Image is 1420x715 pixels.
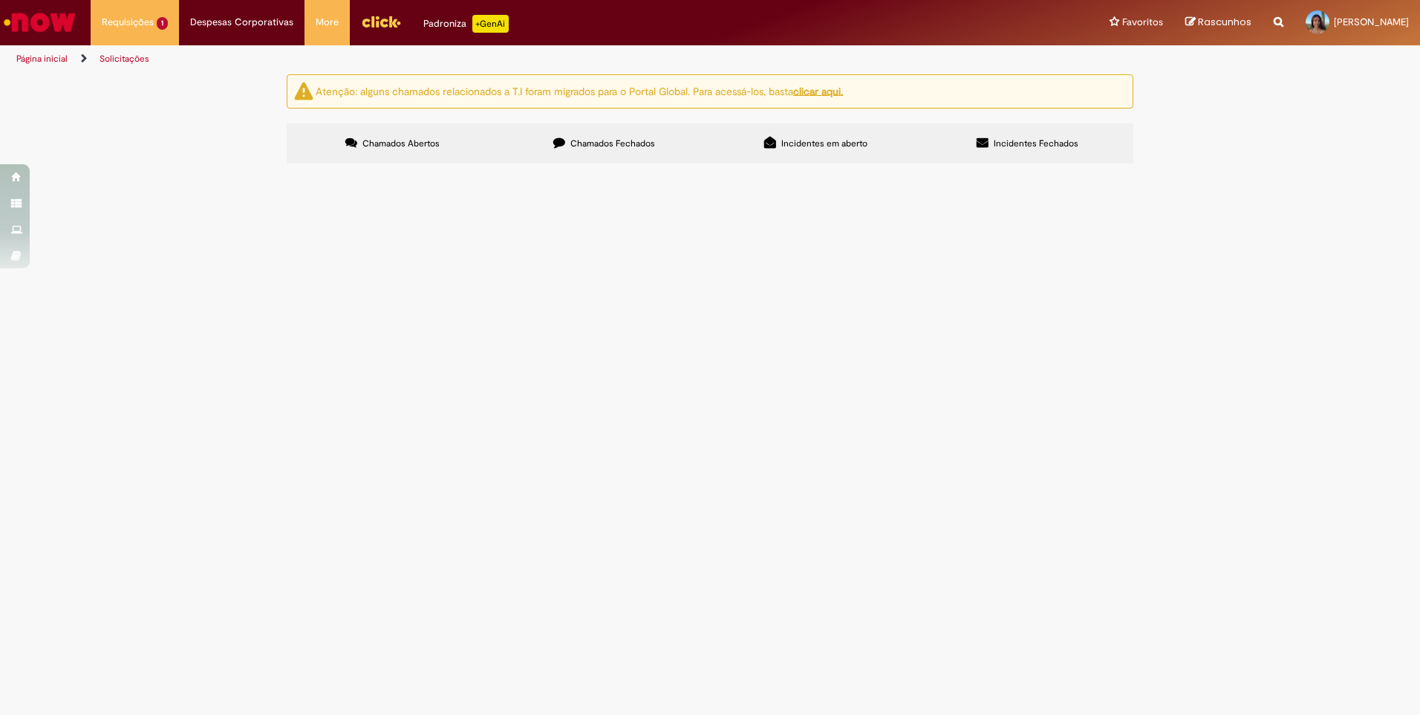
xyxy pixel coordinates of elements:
span: More [316,15,339,30]
a: Página inicial [16,53,68,65]
ul: Trilhas de página [11,45,936,73]
span: Chamados Abertos [362,137,440,149]
img: ServiceNow [1,7,78,37]
span: Requisições [102,15,154,30]
div: Padroniza [423,15,509,33]
span: [PERSON_NAME] [1334,16,1409,28]
span: Favoritos [1122,15,1163,30]
span: Chamados Fechados [570,137,655,149]
a: Rascunhos [1185,16,1251,30]
p: +GenAi [472,15,509,33]
img: click_logo_yellow_360x200.png [361,10,401,33]
span: Incidentes Fechados [994,137,1078,149]
a: clicar aqui. [793,84,843,97]
span: Despesas Corporativas [190,15,293,30]
span: Rascunhos [1198,15,1251,29]
ng-bind-html: Atenção: alguns chamados relacionados a T.I foram migrados para o Portal Global. Para acessá-los,... [316,84,843,97]
span: Incidentes em aberto [781,137,867,149]
a: Solicitações [100,53,149,65]
span: 1 [157,17,168,30]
